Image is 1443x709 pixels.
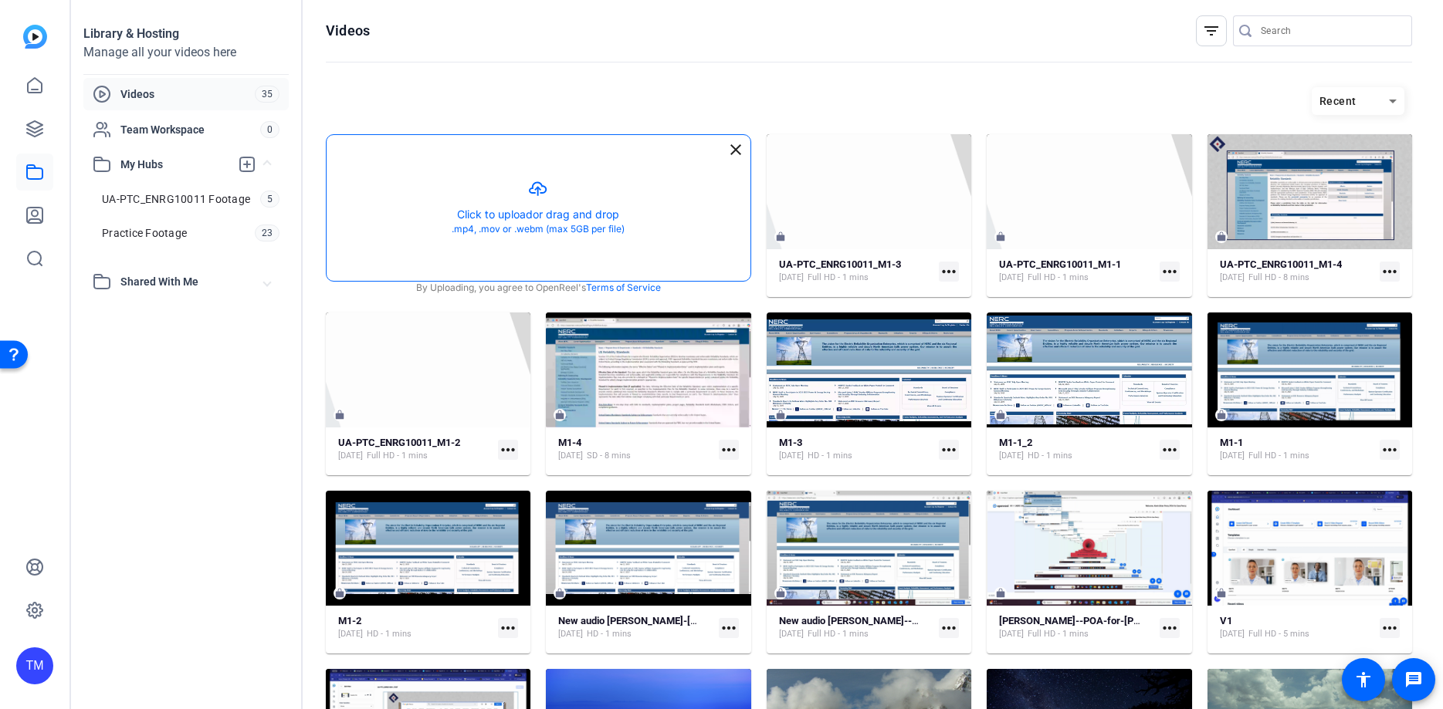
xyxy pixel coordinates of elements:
[326,22,370,40] h1: Videos
[1028,450,1072,462] span: HD - 1 mins
[23,25,47,49] img: blue-gradient.svg
[808,272,869,284] span: Full HD - 1 mins
[558,615,712,640] a: New audio [PERSON_NAME]-[PERSON_NAME]-UAPTC-SOW-1-25-ENRG-10011-M1-2--Defined-Terms--175442525387...
[1354,670,1373,689] mat-icon: accessibility
[83,266,289,297] mat-expansion-panel-header: Shared With Me
[1220,615,1374,640] a: V1[DATE]Full HD - 5 mins
[1248,628,1309,640] span: Full HD - 5 mins
[338,615,492,640] a: M1-2[DATE]HD - 1 mins
[779,258,933,284] a: UA-PTC_ENRG10011_M1-3[DATE]Full HD - 1 mins
[1160,618,1180,638] mat-icon: more_horiz
[558,615,1134,626] strong: New audio [PERSON_NAME]-[PERSON_NAME]-UAPTC-SOW-1-25-ENRG-10011-M1-2--Defined-Terms--175442525387...
[999,615,1153,640] a: [PERSON_NAME]--POA-for-[PERSON_NAME]--UAPTC-SOW-1-25-ENRG-10011-M1-1--NERC-Glossary-of-Terms--175...
[1380,618,1400,638] mat-icon: more_horiz
[1220,258,1374,284] a: UA-PTC_ENRG10011_M1-4[DATE]Full HD - 8 mins
[1202,22,1221,40] mat-icon: filter_list
[338,437,492,462] a: UA-PTC_ENRG10011_M1-2[DATE]Full HD - 1 mins
[120,122,260,137] span: Team Workspace
[779,272,804,284] span: [DATE]
[338,450,363,462] span: [DATE]
[1220,628,1245,640] span: [DATE]
[338,437,460,448] strong: UA-PTC_ENRG10011_M1-2
[1028,272,1089,284] span: Full HD - 1 mins
[1248,272,1309,284] span: Full HD - 8 mins
[120,86,255,102] span: Videos
[719,440,739,460] mat-icon: more_horiz
[999,258,1121,270] strong: UA-PTC_ENRG10011_M1-1
[1220,258,1342,270] strong: UA-PTC_ENRG10011_M1-4
[779,615,933,640] a: New audio [PERSON_NAME]--POA-for-[PERSON_NAME]--UAPTC-SOW-1-25-ENRG-10011-M1-1--NERC-Glossary-of-...
[939,618,959,638] mat-icon: more_horiz
[1380,262,1400,282] mat-icon: more_horiz
[1160,440,1180,460] mat-icon: more_horiz
[808,628,869,640] span: Full HD - 1 mins
[719,618,739,638] mat-icon: more_horiz
[558,450,583,462] span: [DATE]
[338,615,361,626] strong: M1-2
[1160,262,1180,282] mat-icon: more_horiz
[1220,450,1245,462] span: [DATE]
[779,450,804,462] span: [DATE]
[120,274,264,290] span: Shared With Me
[999,437,1032,448] strong: M1-1_2
[1380,440,1400,460] mat-icon: more_horiz
[102,191,250,207] span: UA-PTC_ENRG10011 Footage
[83,43,289,62] div: Manage all your videos here
[939,440,959,460] mat-icon: more_horiz
[120,157,230,173] span: My Hubs
[939,262,959,282] mat-icon: more_horiz
[93,184,289,214] a: UA-PTC_ENRG10011 Footage5
[1248,450,1309,462] span: Full HD - 1 mins
[1261,22,1400,40] input: Search
[83,149,289,180] mat-expansion-panel-header: My Hubs
[102,225,187,241] span: Practice Footage
[558,628,583,640] span: [DATE]
[367,450,428,462] span: Full HD - 1 mins
[586,281,661,295] a: Terms of Service
[999,437,1153,462] a: M1-1_2[DATE]HD - 1 mins
[1220,272,1245,284] span: [DATE]
[260,121,279,138] span: 0
[1220,437,1243,448] strong: M1-1
[999,272,1024,284] span: [DATE]
[1028,628,1089,640] span: Full HD - 1 mins
[367,628,412,640] span: HD - 1 mins
[498,440,518,460] mat-icon: more_horiz
[1220,615,1232,626] strong: V1
[779,628,804,640] span: [DATE]
[83,180,289,266] div: My Hubs
[327,281,750,295] div: By Uploading, you agree to OpenReel's
[779,437,802,448] strong: M1-3
[338,628,363,640] span: [DATE]
[779,437,933,462] a: M1-3[DATE]HD - 1 mins
[779,258,901,270] strong: UA-PTC_ENRG10011_M1-3
[498,618,518,638] mat-icon: more_horiz
[558,437,581,448] strong: M1-4
[260,191,279,208] span: 5
[255,225,280,241] span: 23
[1404,670,1423,689] mat-icon: message
[999,628,1024,640] span: [DATE]
[83,25,289,43] div: Library & Hosting
[93,218,289,248] a: Practice Footage23
[255,86,279,103] span: 35
[558,437,712,462] a: M1-4[DATE]SD - 8 mins
[1220,437,1374,462] a: M1-1[DATE]Full HD - 1 mins
[999,258,1153,284] a: UA-PTC_ENRG10011_M1-1[DATE]Full HD - 1 mins
[1319,95,1357,107] span: Recent
[727,140,745,159] mat-icon: close
[16,647,53,684] div: TM
[808,450,852,462] span: HD - 1 mins
[587,628,632,640] span: HD - 1 mins
[999,450,1024,462] span: [DATE]
[587,450,631,462] span: SD - 8 mins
